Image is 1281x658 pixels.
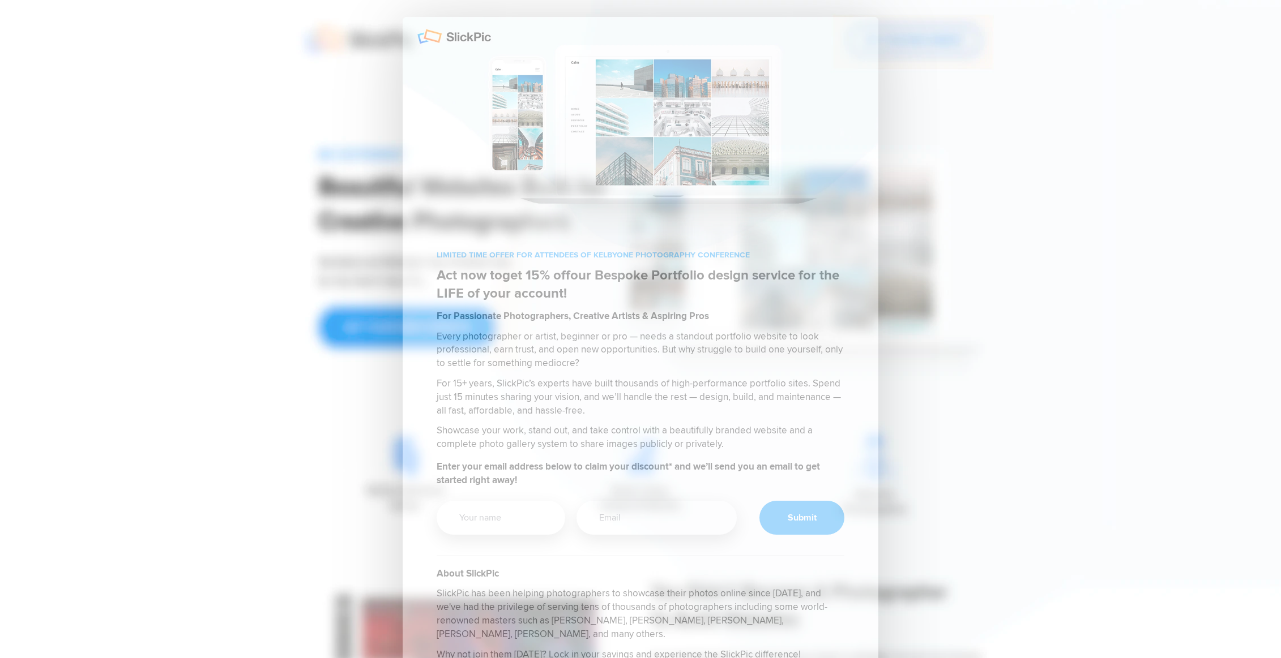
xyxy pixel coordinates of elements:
[437,567,499,579] b: About SlickPic
[437,501,565,535] input: Your name
[437,310,709,322] b: For Passionate Photographers, Creative Artists & Aspiring Pros
[577,501,737,535] input: Email
[437,461,820,486] b: Enter your email address below to claim your discount* and we’ll send you an email to get started...
[437,309,844,451] h2: Every photographer or artist, beginner or pro — needs a standout portfolio website to look profes...
[502,267,570,283] b: get 15% off
[437,250,844,261] p: LIMITED TIME OFFER FOR ATTENDEES OF KELBYONE PHOTOGRAPHY CONFERENCE
[437,267,839,302] span: Act now to our Bespoke Portfolio design service for the LIFE of your account!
